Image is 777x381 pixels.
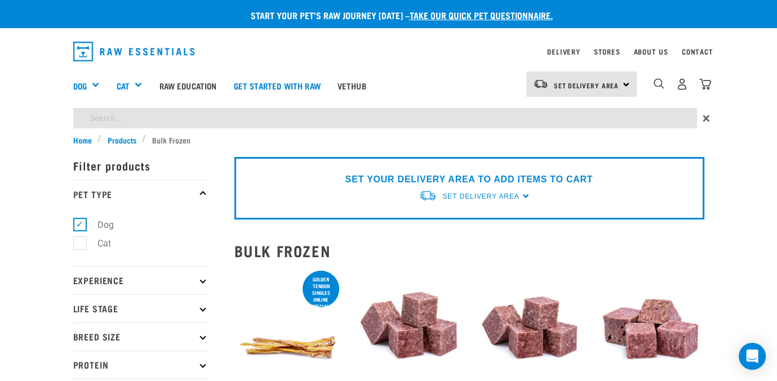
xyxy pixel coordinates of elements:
[116,79,129,92] a: Cat
[303,271,339,315] div: Golden Tendon singles online special!
[101,134,142,146] a: Products
[234,268,342,376] img: 1293 Golden Tendons 01
[79,236,116,250] label: Cat
[73,180,208,208] p: Pet Type
[225,63,329,108] a: Get started with Raw
[73,42,195,61] img: Raw Essentials Logo
[703,108,710,128] span: ×
[594,50,620,53] a: Stores
[739,343,766,370] div: Open Intercom Messenger
[73,108,697,128] input: Search...
[73,134,704,146] nav: breadcrumbs
[533,79,548,89] img: van-moving.png
[345,173,593,186] p: SET YOUR DELIVERY AREA TO ADD ITEMS TO CART
[73,134,98,146] a: Home
[73,79,87,92] a: Dog
[476,268,584,376] img: ?1041 RE Lamb Mix 01
[699,78,711,90] img: home-icon@2x.png
[108,134,136,146] span: Products
[654,78,664,89] img: home-icon-1@2x.png
[355,268,463,376] img: Pile Of Cubed Chicken Wild Meat Mix
[79,218,118,232] label: Dog
[329,63,375,108] a: Vethub
[73,151,208,180] p: Filter products
[442,192,519,200] span: Set Delivery Area
[597,268,704,376] img: 1113 RE Venison Mix 01
[234,242,704,259] h2: Bulk Frozen
[547,50,580,53] a: Delivery
[73,134,92,146] span: Home
[554,83,619,87] span: Set Delivery Area
[150,63,225,108] a: Raw Education
[73,266,208,294] p: Experience
[676,78,688,90] img: user.png
[410,12,553,17] a: take our quick pet questionnaire.
[73,322,208,351] p: Breed Size
[419,190,437,201] img: van-moving.png
[682,50,713,53] a: Contact
[73,351,208,379] p: Protein
[633,50,668,53] a: About Us
[73,294,208,322] p: Life Stage
[64,37,713,66] nav: dropdown navigation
